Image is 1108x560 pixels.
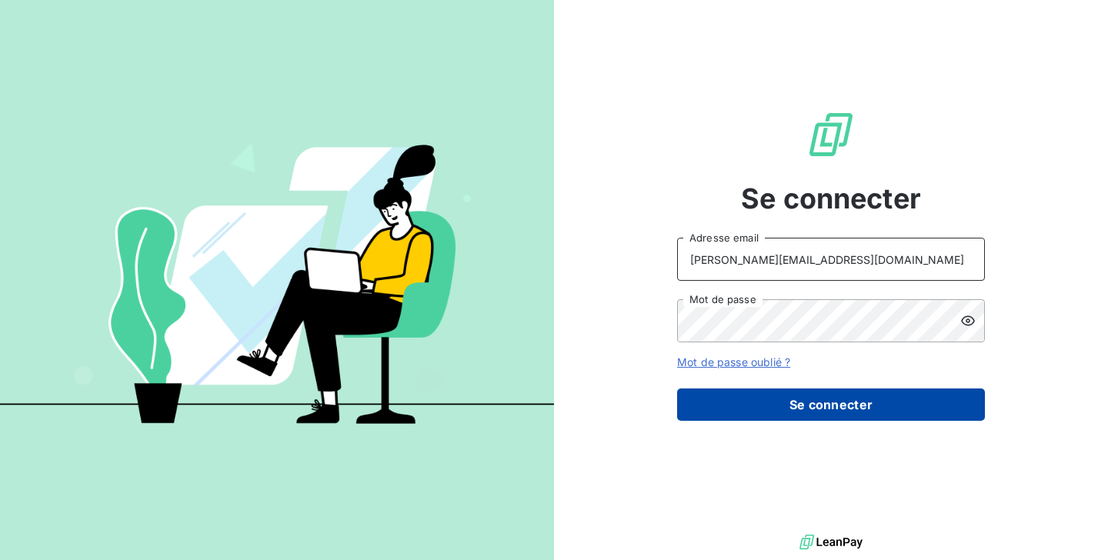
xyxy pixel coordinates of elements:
input: placeholder [677,238,985,281]
button: Se connecter [677,388,985,421]
span: Se connecter [741,178,921,219]
img: Logo LeanPay [806,110,856,159]
a: Mot de passe oublié ? [677,355,790,368]
img: logo [799,531,863,554]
